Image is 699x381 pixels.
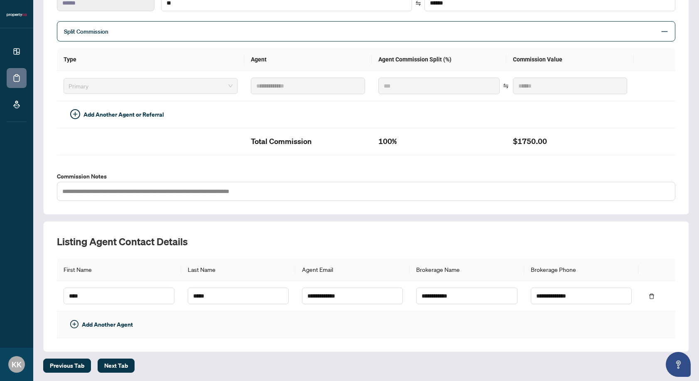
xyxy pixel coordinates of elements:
[372,48,506,71] th: Agent Commission Split (%)
[295,258,410,281] th: Agent Email
[57,21,675,42] div: Split Commission
[244,48,372,71] th: Agent
[57,258,181,281] th: First Name
[666,352,691,377] button: Open asap
[524,258,638,281] th: Brokerage Phone
[64,318,140,331] button: Add Another Agent
[50,359,84,372] span: Previous Tab
[57,172,675,181] label: Commission Notes
[251,135,365,148] h2: Total Commission
[83,110,164,119] span: Add Another Agent or Referral
[513,135,628,148] h2: $1750.00
[649,293,655,299] span: delete
[69,80,233,92] span: Primary
[82,320,133,329] span: Add Another Agent
[43,359,91,373] button: Previous Tab
[64,108,171,121] button: Add Another Agent or Referral
[70,109,80,119] span: plus-circle
[378,135,499,148] h2: 100%
[70,320,78,328] span: plus-circle
[410,258,524,281] th: Brokerage Name
[12,359,22,370] span: KK
[506,48,634,71] th: Commission Value
[503,83,509,89] span: swap
[7,12,27,17] img: logo
[415,0,421,6] span: swap
[57,48,244,71] th: Type
[661,28,668,35] span: minus
[57,235,675,248] h2: Listing Agent Contact Details
[104,359,128,372] span: Next Tab
[64,28,108,35] span: Split Commission
[181,258,295,281] th: Last Name
[98,359,135,373] button: Next Tab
